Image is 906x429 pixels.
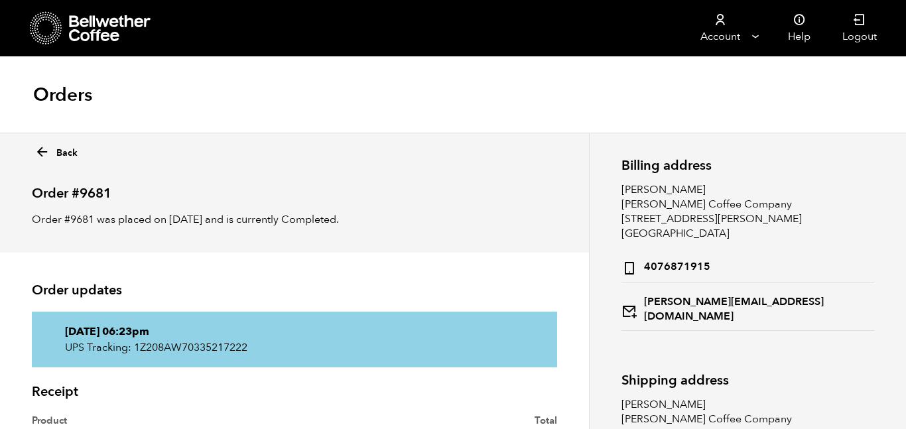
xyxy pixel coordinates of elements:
[33,83,92,107] h1: Orders
[621,294,874,324] strong: [PERSON_NAME][EMAIL_ADDRESS][DOMAIN_NAME]
[32,384,557,400] h2: Receipt
[621,257,710,276] strong: 4076871915
[621,182,874,331] address: [PERSON_NAME] [PERSON_NAME] Coffee Company [STREET_ADDRESS][PERSON_NAME] [GEOGRAPHIC_DATA]
[65,324,524,339] p: [DATE] 06:23pm
[32,282,557,298] h2: Order updates
[32,174,557,202] h2: Order #9681
[621,158,874,173] h2: Billing address
[34,141,78,160] a: Back
[32,212,557,227] p: Order #9681 was placed on [DATE] and is currently Completed.
[621,373,874,388] h2: Shipping address
[65,339,524,355] p: UPS Tracking: 1Z208AW70335217222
